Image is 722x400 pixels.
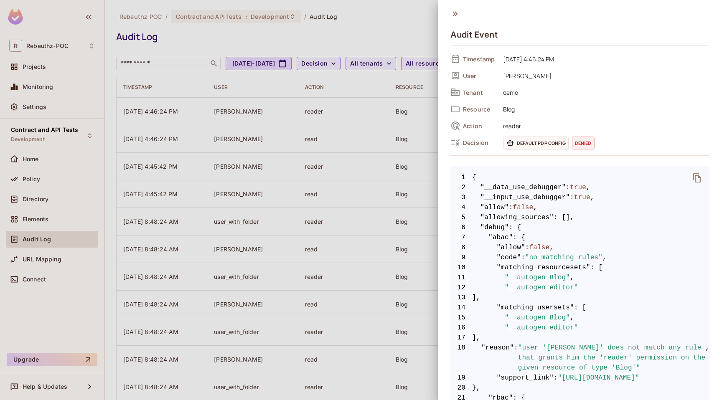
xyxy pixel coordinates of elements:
[574,303,586,313] span: : [
[480,182,566,192] span: "__data_use_debugger"
[570,182,586,192] span: true
[572,137,595,149] span: denied
[590,263,603,273] span: : [
[463,105,496,113] span: Resource
[488,233,513,243] span: "abac"
[705,343,709,373] span: ,
[450,383,709,393] span: },
[481,343,514,373] span: "reason"
[480,203,509,213] span: "allow"
[586,182,590,192] span: ,
[450,273,472,283] span: 11
[497,243,525,253] span: "allow"
[463,139,496,147] span: Decision
[497,303,574,313] span: "matching_usersets"
[497,263,590,273] span: "matching_resourcesets"
[450,182,472,192] span: 2
[529,243,550,253] span: false
[514,343,518,373] span: :
[450,203,472,213] span: 4
[450,172,472,182] span: 1
[450,303,472,313] span: 14
[513,233,525,243] span: : {
[570,313,574,323] span: ,
[554,213,574,223] span: : [],
[463,122,496,130] span: Action
[450,253,472,263] span: 9
[518,343,706,373] span: "user '[PERSON_NAME]' does not match any rule that grants him the 'reader' permission on the give...
[525,253,603,263] span: "no_matching_rules"
[499,87,709,97] span: demo
[450,283,472,293] span: 12
[687,168,707,188] button: delete
[566,182,570,192] span: :
[450,233,472,243] span: 7
[497,253,521,263] span: "code"
[450,293,709,303] span: ],
[499,104,709,114] span: Blog
[525,243,529,253] span: :
[558,373,639,383] span: "[URL][DOMAIN_NAME]"
[509,223,521,233] span: : {
[450,343,472,373] span: 18
[499,54,709,64] span: [DATE] 4:46:24 PM
[480,213,554,223] span: "allowing_sources"
[570,273,574,283] span: ,
[554,373,558,383] span: :
[480,192,570,203] span: "__input_use_debugger"
[509,203,513,213] span: :
[505,283,578,293] span: "__autogen_editor"
[450,293,472,303] span: 13
[570,192,574,203] span: :
[499,71,709,81] span: [PERSON_NAME]
[521,253,525,263] span: :
[450,383,472,393] span: 20
[603,253,607,263] span: ,
[450,213,472,223] span: 5
[450,333,472,343] span: 17
[497,373,554,383] span: "support_link"
[463,55,496,63] span: Timestamp
[450,263,472,273] span: 10
[450,243,472,253] span: 8
[463,89,496,96] span: Tenant
[549,243,554,253] span: ,
[505,313,570,323] span: "__autogen_Blog"
[533,203,537,213] span: ,
[450,223,472,233] span: 6
[503,137,569,149] span: Default PDP config
[463,72,496,80] span: User
[574,192,590,203] span: true
[450,313,472,323] span: 15
[480,223,509,233] span: "debug"
[499,121,709,131] span: reader
[450,323,472,333] span: 16
[513,203,534,213] span: false
[450,192,472,203] span: 3
[590,192,595,203] span: ,
[505,323,578,333] span: "__autogen_editor"
[472,172,476,182] span: {
[505,273,570,283] span: "__autogen_Blog"
[450,30,498,40] h4: Audit Event
[450,373,472,383] span: 19
[450,333,709,343] span: ],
